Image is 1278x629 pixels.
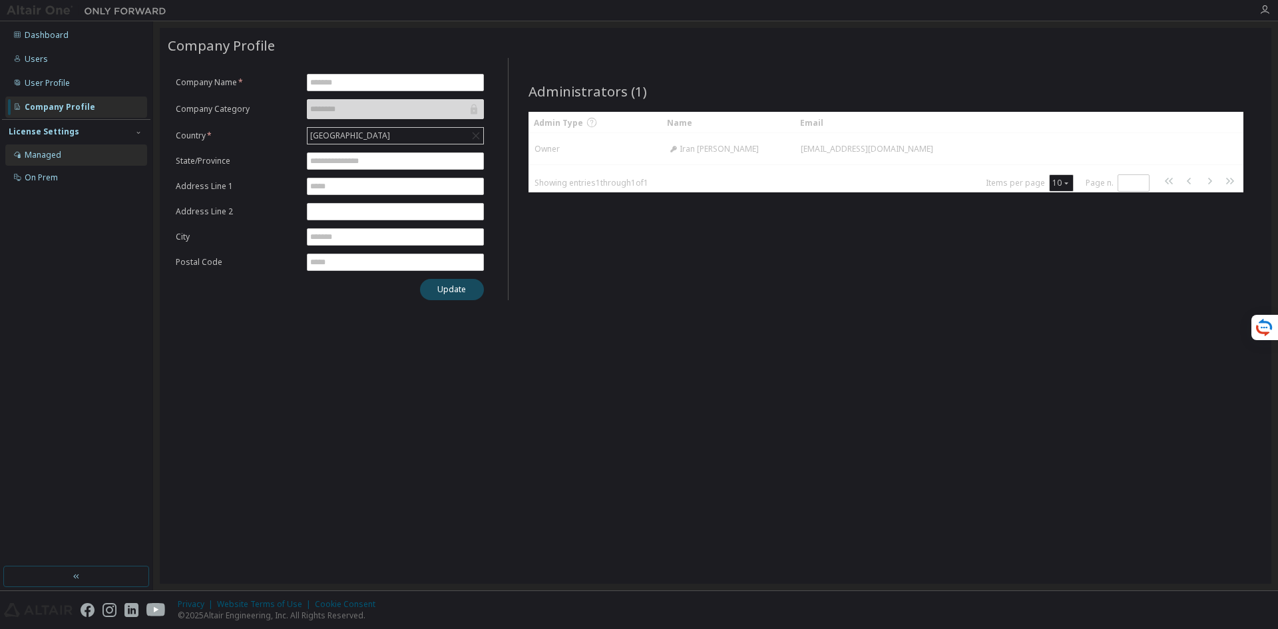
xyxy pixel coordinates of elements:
[667,112,789,133] div: Name
[176,232,299,242] label: City
[315,599,383,610] div: Cookie Consent
[25,102,95,112] div: Company Profile
[25,54,48,65] div: Users
[986,174,1074,192] span: Items per page
[1052,178,1070,188] button: 10
[534,177,648,188] span: Showing entries 1 through 1 of 1
[308,128,392,143] div: [GEOGRAPHIC_DATA]
[4,603,73,617] img: altair_logo.svg
[176,206,299,217] label: Address Line 2
[1086,174,1150,192] span: Page n.
[176,156,299,166] label: State/Province
[176,181,299,192] label: Address Line 1
[217,599,315,610] div: Website Terms of Use
[800,112,1206,133] div: Email
[168,36,275,55] span: Company Profile
[176,130,299,141] label: Country
[420,279,484,300] button: Update
[103,603,116,617] img: instagram.svg
[25,150,61,160] div: Managed
[176,77,299,88] label: Company Name
[25,30,69,41] div: Dashboard
[124,603,138,617] img: linkedin.svg
[25,78,70,89] div: User Profile
[176,104,299,114] label: Company Category
[81,603,95,617] img: facebook.svg
[9,126,79,137] div: License Settings
[308,128,483,144] div: [GEOGRAPHIC_DATA]
[534,144,560,154] span: Owner
[178,610,383,621] p: © 2025 Altair Engineering, Inc. All Rights Reserved.
[7,4,173,17] img: Altair One
[534,117,583,128] span: Admin Type
[801,144,933,154] span: [EMAIL_ADDRESS][DOMAIN_NAME]
[529,82,647,101] span: Administrators (1)
[680,144,759,154] span: Iran [PERSON_NAME]
[146,603,166,617] img: youtube.svg
[25,172,58,183] div: On Prem
[176,257,299,268] label: Postal Code
[178,599,217,610] div: Privacy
